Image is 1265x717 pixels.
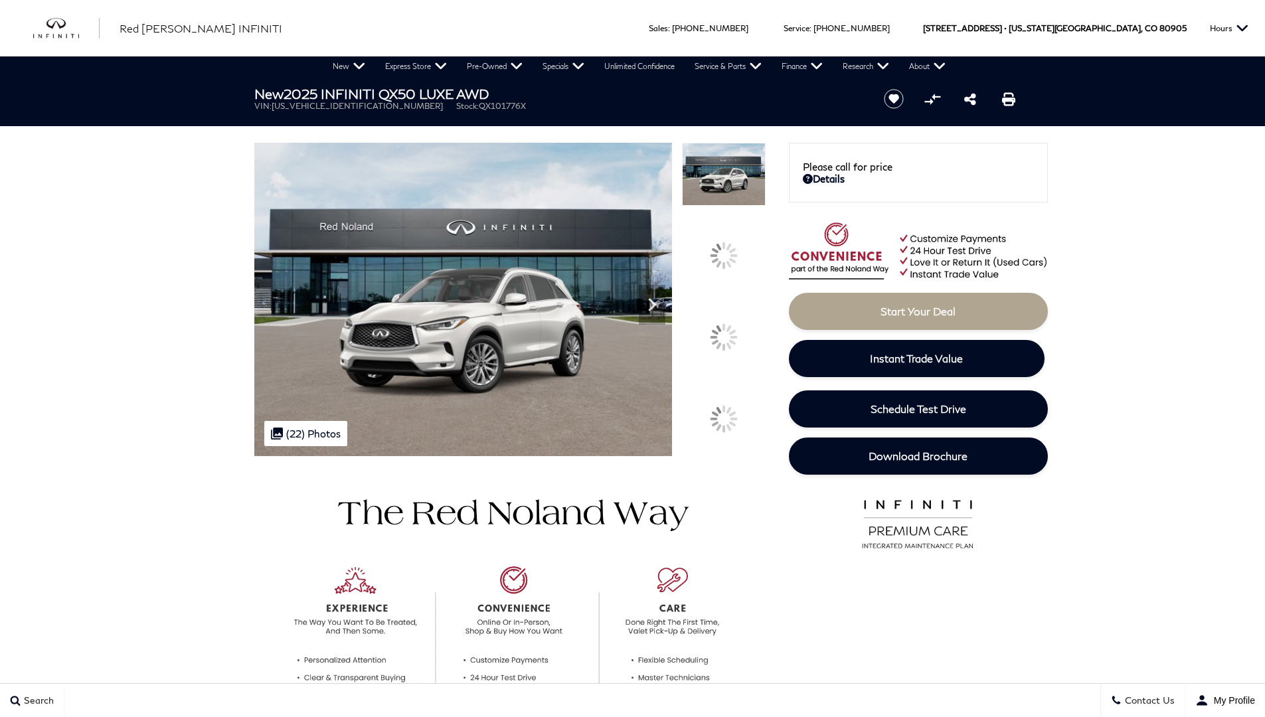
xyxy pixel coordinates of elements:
span: Schedule Test Drive [871,402,966,415]
a: Share this New 2025 INFINITI QX50 LUXE AWD [964,91,976,107]
img: infinitipremiumcare.png [853,497,983,550]
span: My Profile [1209,695,1255,706]
span: Service [784,23,809,33]
span: : [809,23,811,33]
span: [US_VEHICLE_IDENTIFICATION_NUMBER] [272,101,443,111]
span: QX101776X [479,101,526,111]
img: New 2025 RADIANT WHITE INFINITI LUXE AWD image 1 [682,143,766,206]
a: Instant Trade Value [789,340,1045,377]
a: [PHONE_NUMBER] [672,23,748,33]
span: Contact Us [1122,695,1175,706]
a: Finance [772,56,833,76]
div: Next [639,285,665,325]
a: [PHONE_NUMBER] [813,23,890,33]
a: [STREET_ADDRESS] • [US_STATE][GEOGRAPHIC_DATA], CO 80905 [923,23,1187,33]
button: Save vehicle [879,88,908,110]
span: Sales [649,23,668,33]
a: New [323,56,375,76]
a: Specials [533,56,594,76]
strong: New [254,86,284,102]
span: : [668,23,670,33]
span: Stock: [456,101,479,111]
img: New 2025 RADIANT WHITE INFINITI LUXE AWD image 1 [254,143,672,456]
span: Download Brochure [869,449,968,462]
button: Compare vehicle [922,89,942,109]
span: Red [PERSON_NAME] INFINITI [120,22,282,35]
a: Research [833,56,899,76]
span: Instant Trade Value [870,352,963,364]
a: Unlimited Confidence [594,56,685,76]
img: INFINITI [33,18,100,39]
button: Open user profile menu [1185,684,1265,717]
a: About [899,56,956,76]
span: Search [21,695,54,706]
span: Please call for price [803,161,892,173]
a: infiniti [33,18,100,39]
a: Print this New 2025 INFINITI QX50 LUXE AWD [1002,91,1015,107]
span: VIN: [254,101,272,111]
a: Pre-Owned [457,56,533,76]
a: Schedule Test Drive [789,390,1048,428]
a: Details [803,173,1034,185]
div: (22) Photos [264,421,347,446]
nav: Main Navigation [323,56,956,76]
a: Express Store [375,56,457,76]
a: Red [PERSON_NAME] INFINITI [120,21,282,37]
span: Start Your Deal [881,305,956,317]
a: Start Your Deal [789,293,1048,330]
h1: 2025 INFINITI QX50 LUXE AWD [254,86,862,101]
a: Download Brochure [789,438,1048,475]
a: Service & Parts [685,56,772,76]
